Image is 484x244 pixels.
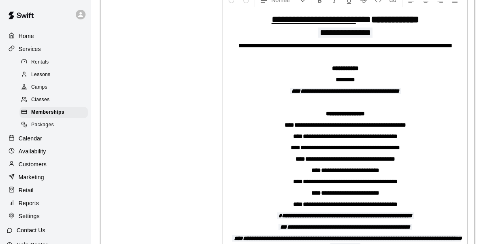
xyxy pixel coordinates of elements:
a: Services [6,43,85,55]
a: Calendar [6,132,85,144]
span: Classes [31,96,49,104]
span: Memberships [31,108,64,117]
div: Camps [19,82,88,93]
a: Packages [19,119,91,132]
a: Reports [6,197,85,209]
a: Home [6,30,85,42]
a: Settings [6,210,85,222]
div: Rentals [19,57,88,68]
div: Classes [19,94,88,106]
p: Customers [19,160,47,168]
a: Camps [19,81,91,94]
a: Classes [19,94,91,106]
a: Lessons [19,68,91,81]
div: Packages [19,119,88,131]
p: Reports [19,199,39,207]
p: Calendar [19,134,42,142]
span: Lessons [31,71,51,79]
a: Marketing [6,171,85,183]
div: Lessons [19,69,88,81]
p: Marketing [19,173,44,181]
span: Rentals [31,58,49,66]
span: Camps [31,83,47,91]
a: Rentals [19,56,91,68]
p: Availability [19,147,46,155]
p: Retail [19,186,34,194]
p: Services [19,45,41,53]
p: Home [19,32,34,40]
div: Memberships [19,107,88,118]
a: Memberships [19,106,91,119]
span: Packages [31,121,54,129]
p: Contact Us [17,226,45,234]
a: Retail [6,184,85,196]
p: Settings [19,212,40,220]
a: Customers [6,158,85,170]
a: Availability [6,145,85,157]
